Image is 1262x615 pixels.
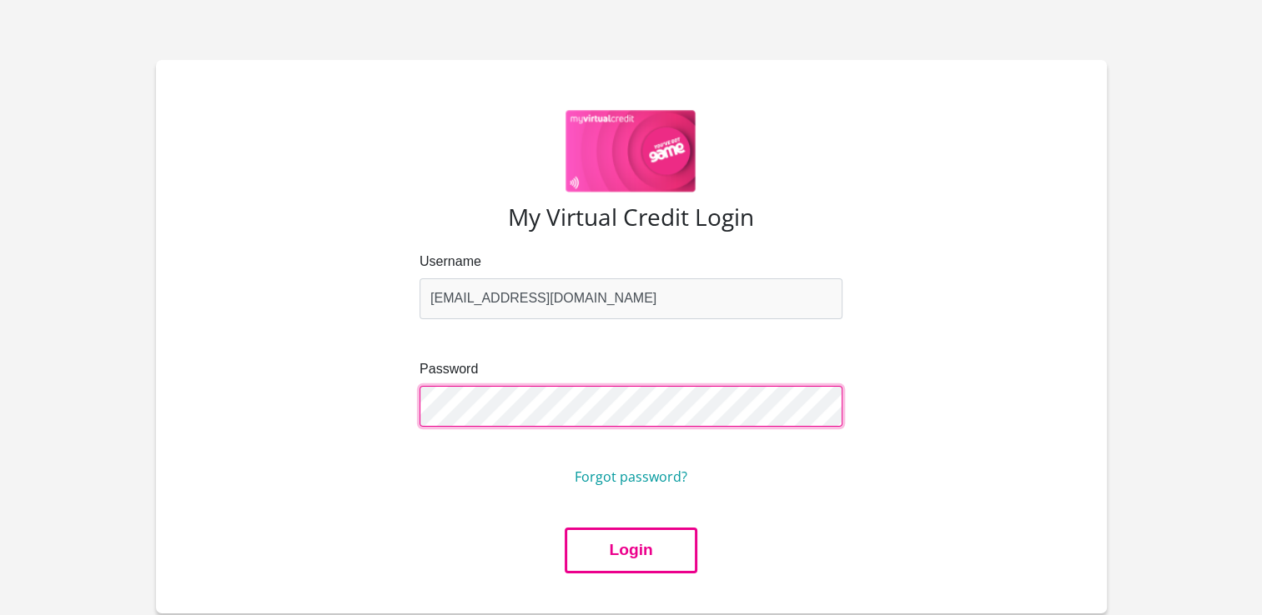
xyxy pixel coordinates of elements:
h3: My Virtual Credit Login [196,203,1067,232]
label: Username [420,252,842,272]
img: game logo [566,110,696,193]
a: Forgot password? [575,467,687,486]
input: Email [420,278,842,319]
label: Password [420,359,842,379]
button: Login [565,527,696,573]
